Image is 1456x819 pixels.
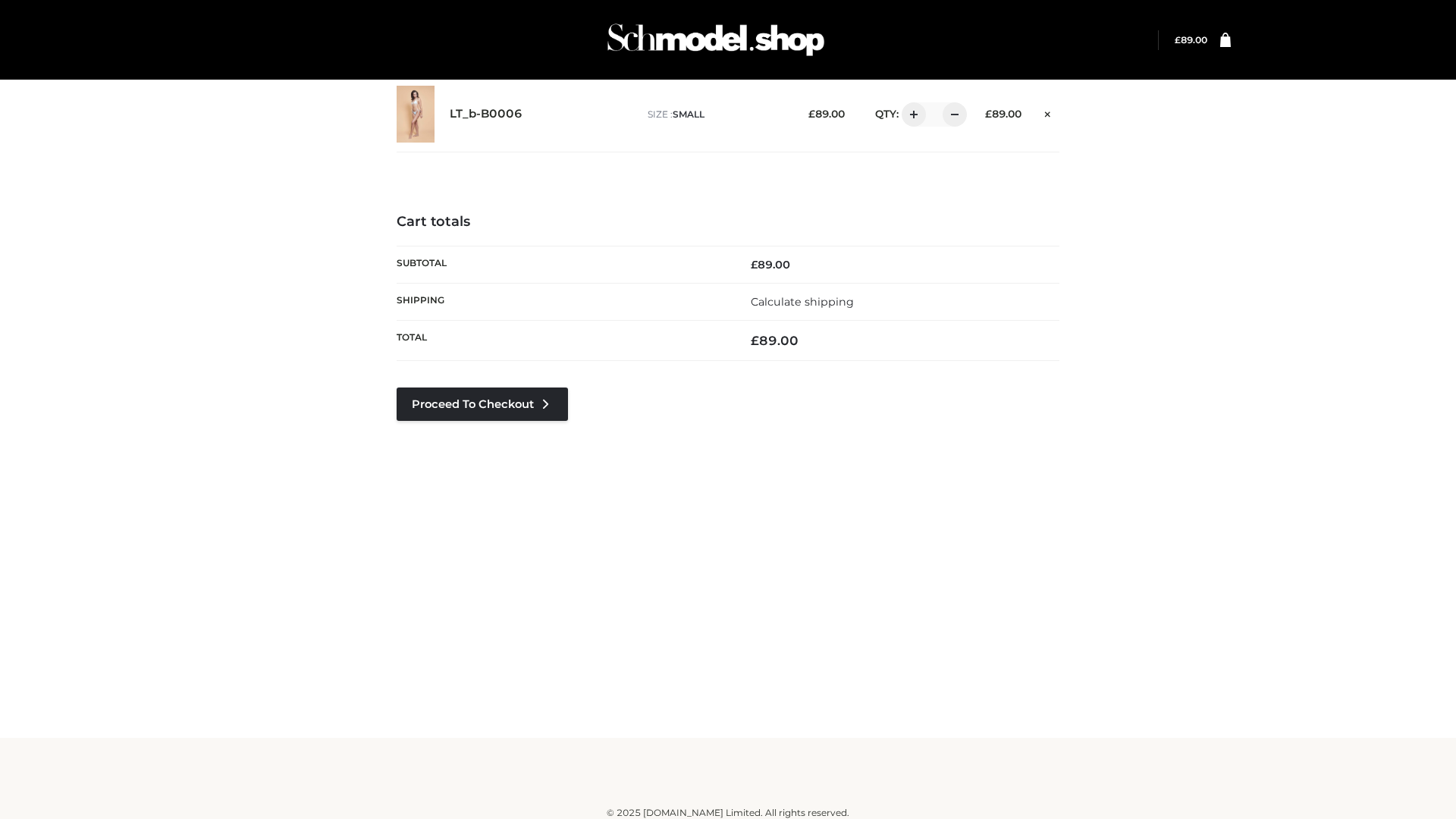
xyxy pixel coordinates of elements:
th: Shipping [397,283,728,320]
th: Total [397,321,728,361]
img: Schmodel Admin 964 [602,10,830,70]
a: £89.00 [1175,34,1207,45]
bdi: 89.00 [808,108,845,120]
th: Subtotal [397,246,728,283]
span: £ [1175,34,1181,45]
span: £ [985,108,992,120]
span: £ [751,333,759,348]
bdi: 89.00 [985,108,1021,120]
span: £ [751,258,758,271]
a: Remove this item [1037,102,1059,122]
span: £ [808,108,815,120]
p: size : [648,108,785,121]
span: SMALL [673,108,704,120]
bdi: 89.00 [1175,34,1207,45]
a: Proceed to Checkout [397,388,568,421]
bdi: 89.00 [751,333,799,348]
h4: Cart totals [397,214,1059,231]
bdi: 89.00 [751,258,790,271]
a: LT_b-B0006 [450,107,522,121]
a: Calculate shipping [751,295,854,309]
div: QTY: [860,102,962,127]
